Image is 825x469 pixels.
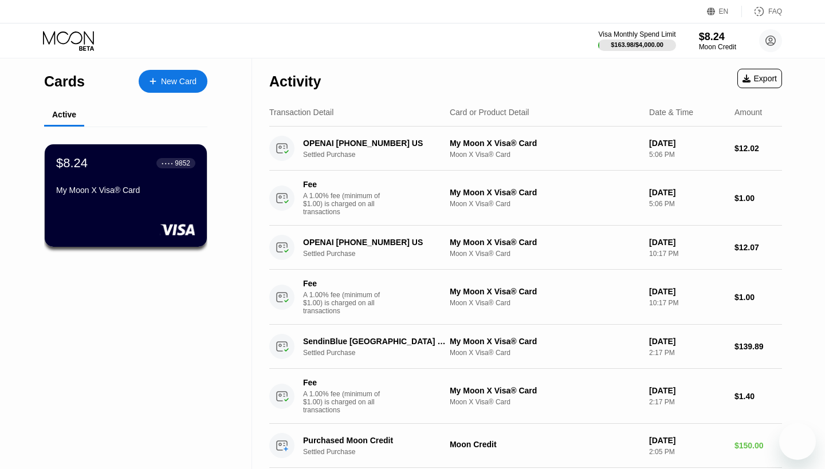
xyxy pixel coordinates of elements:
[734,293,782,302] div: $1.00
[269,226,782,270] div: OPENAI [PHONE_NUMBER] USSettled PurchaseMy Moon X Visa® CardMoon X Visa® Card[DATE]10:17 PM$12.07
[303,250,457,258] div: Settled Purchase
[768,7,782,15] div: FAQ
[52,110,76,119] div: Active
[450,250,640,258] div: Moon X Visa® Card
[707,6,742,17] div: EN
[45,144,207,247] div: $8.24● ● ● ●9852My Moon X Visa® Card
[649,108,693,117] div: Date & Time
[598,30,675,38] div: Visa Monthly Spend Limit
[161,77,197,86] div: New Card
[649,287,725,296] div: [DATE]
[303,436,446,445] div: Purchased Moon Credit
[649,349,725,357] div: 2:17 PM
[269,369,782,424] div: FeeA 1.00% fee (minimum of $1.00) is charged on all transactionsMy Moon X Visa® CardMoon X Visa® ...
[269,127,782,171] div: OPENAI [PHONE_NUMBER] USSettled PurchaseMy Moon X Visa® CardMoon X Visa® Card[DATE]5:06 PM$12.02
[303,291,389,315] div: A 1.00% fee (minimum of $1.00) is charged on all transactions
[44,73,85,90] div: Cards
[269,325,782,369] div: SendinBlue [GEOGRAPHIC_DATA] FRSettled PurchaseMy Moon X Visa® CardMoon X Visa® Card[DATE]2:17 PM...
[649,151,725,159] div: 5:06 PM
[649,250,725,258] div: 10:17 PM
[450,287,640,296] div: My Moon X Visa® Card
[649,200,725,208] div: 5:06 PM
[742,6,782,17] div: FAQ
[649,398,725,406] div: 2:17 PM
[779,423,816,460] iframe: Button to launch messaging window
[450,200,640,208] div: Moon X Visa® Card
[719,7,729,15] div: EN
[649,139,725,148] div: [DATE]
[56,186,195,195] div: My Moon X Visa® Card
[649,436,725,445] div: [DATE]
[450,349,640,357] div: Moon X Visa® Card
[450,398,640,406] div: Moon X Visa® Card
[649,238,725,247] div: [DATE]
[303,238,446,247] div: OPENAI [PHONE_NUMBER] US
[598,30,675,51] div: Visa Monthly Spend Limit$163.98/$4,000.00
[303,349,457,357] div: Settled Purchase
[699,43,736,51] div: Moon Credit
[734,342,782,351] div: $139.89
[303,139,446,148] div: OPENAI [PHONE_NUMBER] US
[450,238,640,247] div: My Moon X Visa® Card
[649,299,725,307] div: 10:17 PM
[303,180,383,189] div: Fee
[734,441,782,450] div: $150.00
[649,448,725,456] div: 2:05 PM
[450,139,640,148] div: My Moon X Visa® Card
[269,171,782,226] div: FeeA 1.00% fee (minimum of $1.00) is charged on all transactionsMy Moon X Visa® CardMoon X Visa® ...
[303,337,446,346] div: SendinBlue [GEOGRAPHIC_DATA] FR
[742,74,777,83] div: Export
[611,41,663,48] div: $163.98 / $4,000.00
[450,299,640,307] div: Moon X Visa® Card
[649,337,725,346] div: [DATE]
[303,151,457,159] div: Settled Purchase
[734,243,782,252] div: $12.07
[175,159,190,167] div: 9852
[450,151,640,159] div: Moon X Visa® Card
[303,378,383,387] div: Fee
[699,31,736,43] div: $8.24
[450,188,640,197] div: My Moon X Visa® Card
[269,424,782,468] div: Purchased Moon CreditSettled PurchaseMoon Credit[DATE]2:05 PM$150.00
[162,161,173,165] div: ● ● ● ●
[269,270,782,325] div: FeeA 1.00% fee (minimum of $1.00) is charged on all transactionsMy Moon X Visa® CardMoon X Visa® ...
[734,144,782,153] div: $12.02
[450,108,529,117] div: Card or Product Detail
[450,440,640,449] div: Moon Credit
[303,448,457,456] div: Settled Purchase
[269,108,333,117] div: Transaction Detail
[450,386,640,395] div: My Moon X Visa® Card
[649,188,725,197] div: [DATE]
[269,73,321,90] div: Activity
[734,392,782,401] div: $1.40
[699,31,736,51] div: $8.24Moon Credit
[737,69,782,88] div: Export
[303,192,389,216] div: A 1.00% fee (minimum of $1.00) is charged on all transactions
[303,279,383,288] div: Fee
[303,390,389,414] div: A 1.00% fee (minimum of $1.00) is charged on all transactions
[450,337,640,346] div: My Moon X Visa® Card
[649,386,725,395] div: [DATE]
[56,156,88,171] div: $8.24
[139,70,207,93] div: New Card
[734,108,762,117] div: Amount
[734,194,782,203] div: $1.00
